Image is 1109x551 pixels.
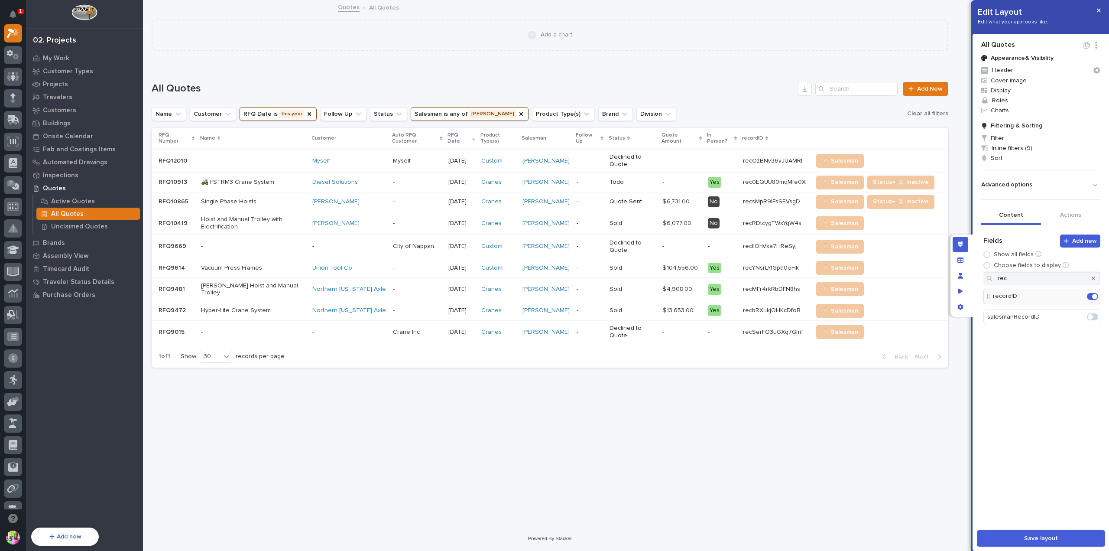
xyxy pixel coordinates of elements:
[201,243,306,250] p: -
[822,263,858,273] span: 🧍 Salesman
[610,153,655,168] p: Declined to Quote
[522,157,570,165] a: [PERSON_NAME]
[822,196,858,207] span: 🧍 Salesman
[33,220,143,232] a: Unclaimed Quotes
[43,68,93,75] p: Customer Types
[26,169,143,182] a: Inspections
[481,220,502,227] a: Cranes
[481,307,502,314] a: Cranes
[816,240,864,254] button: 🧍 Salesman
[43,120,71,127] p: Buildings
[9,208,16,215] div: 📖
[26,156,143,169] a: Automated Drawings
[190,107,236,121] button: Customer
[19,8,22,14] p: 1
[9,48,158,62] p: How can we help?
[393,327,422,336] p: Crane Inc
[816,304,864,318] button: 🧍 Salesman
[708,329,736,336] p: -
[27,148,70,155] span: [PERSON_NAME]
[815,82,898,96] input: Search
[977,530,1105,547] button: Save layout
[993,289,1084,303] p: recordID
[370,107,407,121] button: Status
[577,157,603,165] p: -
[43,94,72,101] p: Travelers
[1072,237,1097,245] span: Add new
[953,237,968,252] div: Edit layout
[152,278,948,301] tr: RFQ9481RFQ9481 [PERSON_NAME] Hoist and Manual TrolleyNorthern [US_STATE] Axle -- [DATE]Cranes [PE...
[577,243,603,250] p: -
[4,528,22,547] button: users-avatar
[200,352,221,361] div: 30
[822,156,858,166] span: 🧍 Salesman
[743,327,806,336] p: recSerFO3uGXq7GmT
[26,182,143,195] a: Quotes
[393,177,396,186] p: -
[1041,207,1101,225] button: Actions
[159,305,188,314] p: RFQ9472
[911,353,948,361] button: Next
[981,207,1041,225] button: Content
[743,156,804,165] p: recOzBNv36vJUAMRl
[983,289,1100,304] div: recordIDEdit
[522,286,570,293] a: [PERSON_NAME]
[991,122,1042,130] p: Filtering & Sorting
[662,327,666,336] p: -
[152,301,948,320] tr: RFQ9472RFQ9472 Hyper-Lite Crane SystemNorthern [US_STATE] Axle -- [DATE]Cranes [PERSON_NAME] -Sol...
[662,196,691,205] p: $ 6,731.00
[522,134,546,143] p: Salesman
[822,177,858,187] span: 🧍 Salesman
[481,286,502,293] a: Cranes
[411,107,529,121] button: Salesman
[39,96,142,105] div: Start new chat
[662,284,694,293] p: $ 4,908.00
[978,75,1104,85] span: Cover image
[708,243,736,250] p: -
[26,143,143,156] a: Fab and Coatings Items
[816,261,864,275] button: 🧍 Salesman
[26,249,143,262] a: Assembly View
[610,286,655,293] p: Sold
[978,95,1104,105] span: Roles
[11,10,22,24] div: Notifications1
[743,263,801,272] p: recYNsrLYfGpd0eHk
[610,307,655,314] p: Sold
[240,107,317,121] button: RFQ Date
[51,198,95,205] p: Active Quotes
[577,264,603,272] p: -
[978,85,1104,95] span: Display
[9,126,58,133] div: Past conversations
[577,179,603,186] p: -
[77,148,94,155] span: [DATE]
[9,34,158,48] p: Welcome 👋
[978,65,1104,75] button: Header
[822,241,858,252] span: 🧍 Salesman
[708,196,720,207] div: No
[994,262,1061,269] p: Choose fields to display
[26,52,143,65] a: My Work
[72,171,75,178] span: •
[393,263,396,272] p: -
[662,241,666,250] p: -
[598,107,633,121] button: Brand
[904,106,948,121] button: Clear all filters
[576,130,599,147] p: Follow Up
[159,327,186,336] p: RFQ9015
[152,82,201,95] span: All Quotes
[448,243,474,250] p: [DATE]
[77,171,94,178] span: [DATE]
[662,130,697,147] p: Quote Amount
[448,179,474,186] p: [DATE]
[981,178,1100,192] button: Show advanced options
[181,353,196,360] p: Show
[532,107,595,121] button: Product Type(s)
[481,198,502,205] a: Cranes
[636,107,676,121] button: Division
[201,282,306,297] p: [PERSON_NAME] Hoist and Manual Trolley
[338,2,360,12] a: Quotes
[147,99,158,109] button: Start new chat
[743,218,803,227] p: recRDtcygTWxYgW4s
[816,325,864,339] button: 🧍 Salesman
